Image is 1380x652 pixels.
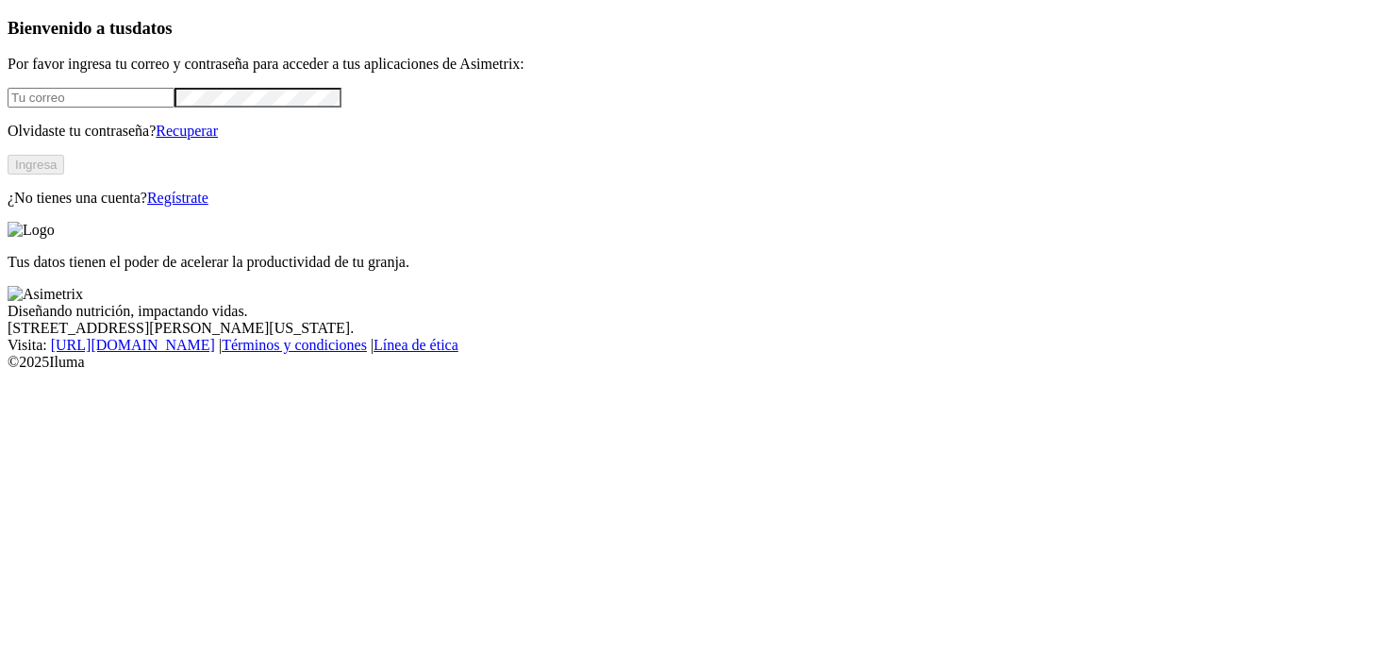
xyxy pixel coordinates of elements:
[51,337,215,353] a: [URL][DOMAIN_NAME]
[8,222,55,239] img: Logo
[8,88,175,108] input: Tu correo
[8,190,1372,207] p: ¿No tienes una cuenta?
[8,123,1372,140] p: Olvidaste tu contraseña?
[8,354,1372,371] div: © 2025 Iluma
[147,190,208,206] a: Regístrate
[8,320,1372,337] div: [STREET_ADDRESS][PERSON_NAME][US_STATE].
[8,254,1372,271] p: Tus datos tienen el poder de acelerar la productividad de tu granja.
[8,303,1372,320] div: Diseñando nutrición, impactando vidas.
[8,286,83,303] img: Asimetrix
[374,337,458,353] a: Línea de ética
[8,56,1372,73] p: Por favor ingresa tu correo y contraseña para acceder a tus aplicaciones de Asimetrix:
[8,337,1372,354] div: Visita : | |
[8,155,64,175] button: Ingresa
[156,123,218,139] a: Recuperar
[8,18,1372,39] h3: Bienvenido a tus
[222,337,367,353] a: Términos y condiciones
[132,18,173,38] span: datos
